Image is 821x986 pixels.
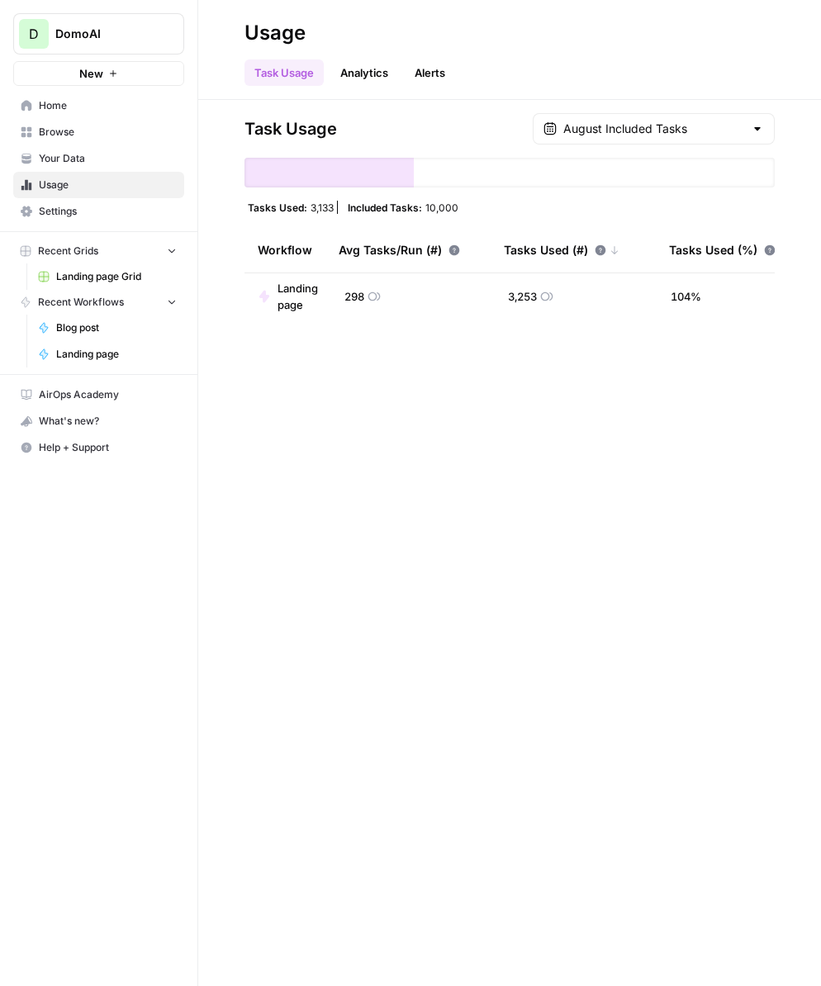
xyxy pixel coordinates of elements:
button: New [13,61,184,86]
a: AirOps Academy [13,382,184,408]
button: What's new? [13,408,184,434]
span: AirOps Academy [39,387,177,402]
span: Tasks Used: [248,201,307,214]
div: What's new? [14,409,183,434]
span: Your Data [39,151,177,166]
span: Landing page [278,280,318,313]
span: 10,000 [425,201,458,214]
span: DomoAI [55,26,155,42]
div: Usage [244,20,306,46]
a: Settings [13,198,184,225]
span: 3,133 [311,201,334,214]
span: 3,253 [508,288,537,305]
span: D [29,24,39,44]
button: Recent Grids [13,239,184,263]
span: Recent Workflows [38,295,124,310]
button: Workspace: DomoAI [13,13,184,55]
span: Landing page [56,347,177,362]
span: Blog post [56,320,177,335]
a: Landing page Grid [31,263,184,290]
span: 298 [344,288,364,305]
div: Tasks Used (%) [669,227,776,273]
span: Task Usage [244,117,337,140]
a: Blog post [31,315,184,341]
span: Recent Grids [38,244,98,258]
div: Tasks Used (#) [504,227,619,273]
a: Landing page [258,280,318,313]
button: Help + Support [13,434,184,461]
span: 104 % [671,288,701,305]
button: Alerts [405,59,455,86]
a: Browse [13,119,184,145]
input: August Included Tasks [563,121,744,137]
span: Home [39,98,177,113]
a: Landing page [31,341,184,367]
span: Included Tasks: [348,201,422,214]
a: Your Data [13,145,184,172]
a: Analytics [330,59,398,86]
span: New [79,65,103,82]
a: Home [13,92,184,119]
div: Workflow [258,227,312,273]
a: Task Usage [244,59,324,86]
span: Help + Support [39,440,177,455]
span: Browse [39,125,177,140]
a: Usage [13,172,184,198]
span: Usage [39,178,177,192]
span: Settings [39,204,177,219]
span: Landing page Grid [56,269,177,284]
button: Recent Workflows [13,290,184,315]
div: Avg Tasks/Run (#) [339,227,460,273]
